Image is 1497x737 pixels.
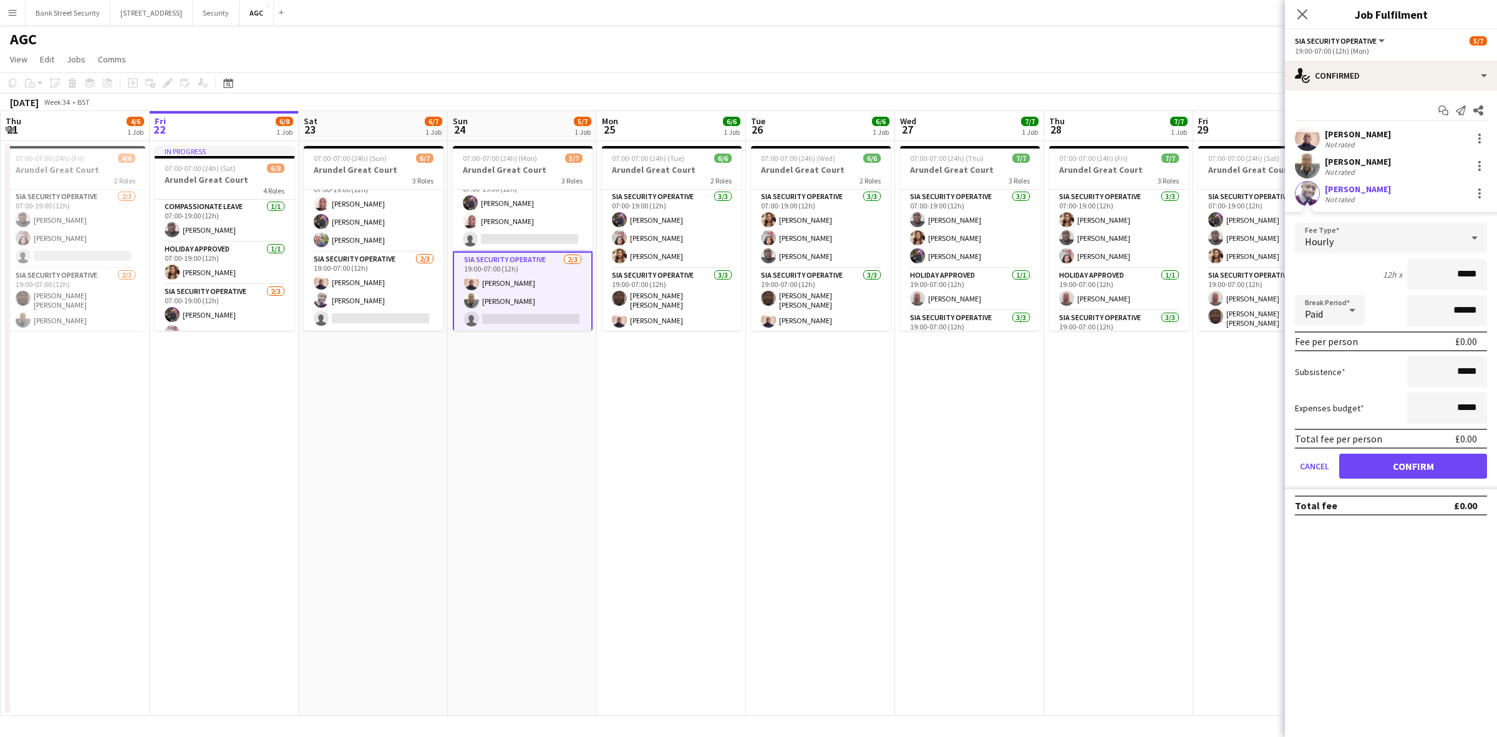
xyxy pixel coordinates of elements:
div: Total fee [1295,499,1337,512]
span: Week 34 [41,97,72,107]
span: Fri [155,115,166,127]
div: Not rated [1325,167,1357,177]
span: 07:00-07:00 (24h) (Tue) [612,154,684,163]
div: In progress [155,146,294,156]
h3: Arundel Great Court [304,164,443,175]
a: Jobs [62,51,90,67]
span: 07:00-07:00 (24h) (Thu) [910,154,984,163]
span: 7/7 [1021,117,1039,126]
button: [STREET_ADDRESS] [110,1,193,25]
app-card-role: SIA Security Operative3/319:00-07:00 (12h)[PERSON_NAME][PERSON_NAME] [PERSON_NAME] [1198,268,1338,351]
span: Comms [98,54,126,65]
span: 7/7 [1012,154,1030,163]
a: View [5,51,32,67]
app-job-card: 07:00-07:00 (24h) (Fri)4/6Arundel Great Court2 RolesSIA Security Operative2/307:00-19:00 (12h)[PE... [6,146,145,331]
span: 23 [302,122,317,137]
span: 6/8 [267,164,284,173]
h3: Arundel Great Court [155,174,294,185]
app-card-role: Holiday Approved1/107:00-19:00 (12h)[PERSON_NAME] [155,242,294,285]
h3: Arundel Great Court [900,164,1040,175]
app-card-role: SIA Security Operative2/319:00-07:00 (12h)[PERSON_NAME] [PERSON_NAME][PERSON_NAME] [6,268,145,351]
span: 5/7 [565,154,583,163]
app-card-role: SIA Security Operative3/307:00-19:00 (12h)[PERSON_NAME][PERSON_NAME][PERSON_NAME] [304,173,443,252]
span: 21 [4,122,21,137]
div: 07:00-07:00 (24h) (Wed)6/6Arundel Great Court2 RolesSIA Security Operative3/307:00-19:00 (12h)[PE... [751,146,891,331]
span: 6/8 [276,117,293,126]
app-card-role: SIA Security Operative3/307:00-19:00 (12h)[PERSON_NAME][PERSON_NAME][PERSON_NAME] [900,190,1040,268]
app-card-role: SIA Security Operative3/319:00-07:00 (12h)[PERSON_NAME] [PERSON_NAME][PERSON_NAME] [751,268,891,351]
span: 3 Roles [1158,176,1179,185]
span: 2 Roles [114,176,135,185]
app-card-role: SIA Security Operative3/307:00-19:00 (12h)[PERSON_NAME][PERSON_NAME][PERSON_NAME] [751,190,891,268]
div: 1 Job [724,127,740,137]
span: Thu [1049,115,1065,127]
span: 07:00-07:00 (24h) (Fri) [16,154,84,163]
span: Mon [602,115,618,127]
span: 6/6 [723,117,740,126]
span: 27 [898,122,916,137]
div: BST [77,97,90,107]
h3: Job Fulfilment [1285,6,1497,22]
div: 1 Job [425,127,442,137]
div: 19:00-07:00 (12h) (Mon) [1295,46,1487,56]
span: 07:00-07:00 (24h) (Sat) [165,164,236,173]
span: 07:00-07:00 (24h) (Mon) [463,154,537,163]
div: Not rated [1325,140,1357,149]
button: Cancel [1295,454,1334,479]
div: Confirmed [1285,61,1497,90]
app-card-role: SIA Security Operative2/307:00-19:00 (12h)[PERSON_NAME][PERSON_NAME] [6,190,145,268]
span: Sat [304,115,317,127]
h3: Arundel Great Court [751,164,891,175]
span: 25 [600,122,618,137]
app-job-card: 07:00-07:00 (24h) (Sat)6/6Arundel Great Court2 RolesSIA Security Operative3/307:00-19:00 (12h)[PE... [1198,146,1338,331]
div: £0.00 [1455,335,1477,348]
div: 12h x [1383,269,1402,280]
h3: Arundel Great Court [6,164,145,175]
span: 2 Roles [710,176,732,185]
div: [PERSON_NAME] [1325,156,1391,167]
div: Not rated [1325,195,1357,204]
div: 07:00-07:00 (24h) (Thu)7/7Arundel Great Court3 RolesSIA Security Operative3/307:00-19:00 (12h)[PE... [900,146,1040,331]
div: £0.00 [1455,432,1477,445]
app-card-role: SIA Security Operative2/307:00-19:00 (12h)[PERSON_NAME][PERSON_NAME] [155,285,294,363]
button: Security [193,1,240,25]
div: £0.00 [1454,499,1477,512]
span: 6/7 [416,154,434,163]
div: 1 Job [276,127,293,137]
app-card-role: Compassionate Leave1/107:00-19:00 (12h)[PERSON_NAME] [155,200,294,242]
app-card-role: SIA Security Operative2/319:00-07:00 (12h)[PERSON_NAME][PERSON_NAME] [453,251,593,333]
div: 1 Job [574,127,591,137]
span: Tue [751,115,765,127]
span: 3 Roles [561,176,583,185]
span: 6/6 [714,154,732,163]
span: 07:00-07:00 (24h) (Sun) [314,154,387,163]
button: Confirm [1339,454,1487,479]
span: Edit [40,54,54,65]
span: Fri [1198,115,1208,127]
app-card-role: Holiday Approved1/119:00-07:00 (12h)[PERSON_NAME] [1049,268,1189,311]
app-card-role: Holiday Approved1/119:00-07:00 (12h)[PERSON_NAME] [900,268,1040,311]
div: In progress07:00-07:00 (24h) (Sat)6/8Arundel Great Court4 RolesCompassionate Leave1/107:00-19:00 ... [155,146,294,331]
div: 1 Job [1171,127,1187,137]
a: Edit [35,51,59,67]
span: SIA Security Operative [1295,36,1377,46]
span: Thu [6,115,21,127]
h3: Arundel Great Court [1049,164,1189,175]
app-card-role: SIA Security Operative3/319:00-07:00 (12h) [1049,311,1189,393]
span: 7/7 [1170,117,1188,126]
app-job-card: 07:00-07:00 (24h) (Tue)6/6Arundel Great Court2 RolesSIA Security Operative3/307:00-19:00 (12h)[PE... [602,146,742,331]
div: Total fee per person [1295,432,1382,445]
div: 1 Job [873,127,889,137]
h1: AGC [10,30,37,49]
span: 07:00-07:00 (24h) (Wed) [761,154,835,163]
div: 07:00-07:00 (24h) (Fri)7/7Arundel Great Court3 RolesSIA Security Operative3/307:00-19:00 (12h)[PE... [1049,146,1189,331]
app-job-card: 07:00-07:00 (24h) (Sun)6/7Arundel Great Court3 Roles07:00-19:00 (12h)[PERSON_NAME]SIA Security Op... [304,146,443,331]
app-card-role: SIA Security Operative3/307:00-19:00 (12h)[PERSON_NAME][PERSON_NAME][PERSON_NAME] [602,190,742,268]
span: 5/7 [574,117,591,126]
span: 3 Roles [412,176,434,185]
span: 7/7 [1161,154,1179,163]
span: 22 [153,122,166,137]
